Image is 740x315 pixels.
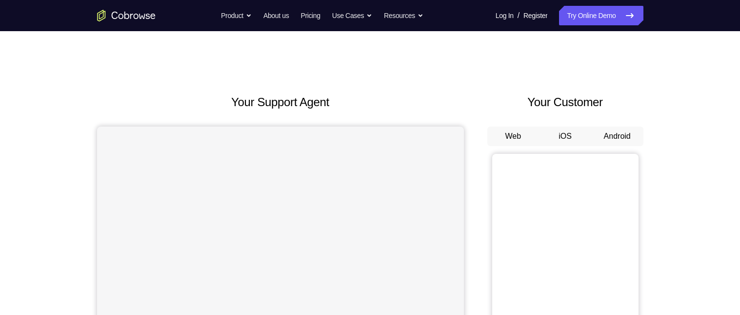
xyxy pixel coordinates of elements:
[539,127,591,146] button: iOS
[487,127,540,146] button: Web
[221,6,252,25] button: Product
[523,6,547,25] a: Register
[518,10,520,21] span: /
[97,10,156,21] a: Go to the home page
[559,6,643,25] a: Try Online Demo
[487,93,643,111] h2: Your Customer
[300,6,320,25] a: Pricing
[263,6,289,25] a: About us
[591,127,643,146] button: Android
[496,6,514,25] a: Log In
[384,6,423,25] button: Resources
[332,6,372,25] button: Use Cases
[97,93,464,111] h2: Your Support Agent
